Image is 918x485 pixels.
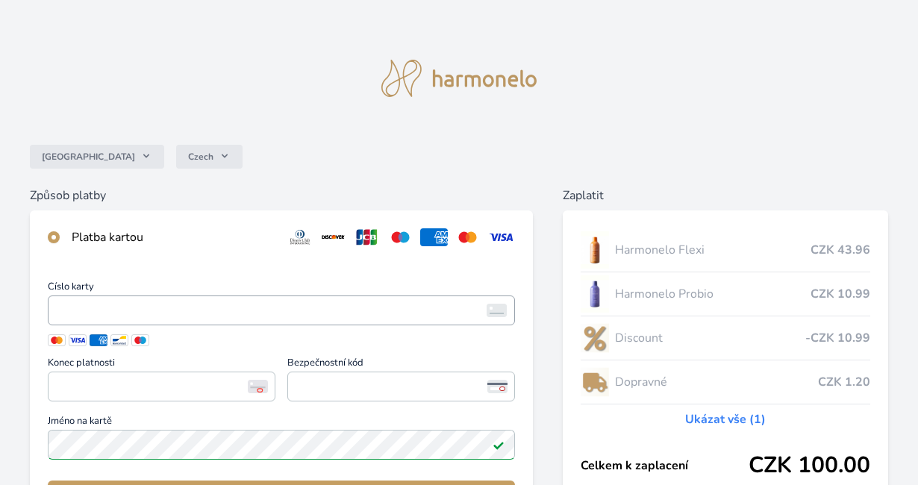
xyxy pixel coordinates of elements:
span: Celkem k zaplacení [581,457,749,475]
h6: Zaplatit [563,187,888,204]
img: delivery-lo.png [581,363,609,401]
div: Platba kartou [72,228,275,246]
img: discover.svg [319,228,347,246]
span: [GEOGRAPHIC_DATA] [42,151,135,163]
h6: Způsob platby [30,187,533,204]
img: CLEAN_PROBIO_se_stinem_x-lo.jpg [581,275,609,313]
img: maestro.svg [387,228,414,246]
img: card [487,304,507,317]
img: amex.svg [420,228,448,246]
img: Platné pole [493,439,505,451]
img: CLEAN_FLEXI_se_stinem_x-hi_(1)-lo.jpg [581,231,609,269]
img: discount-lo.png [581,319,609,357]
img: visa.svg [487,228,515,246]
span: -CZK 10.99 [805,329,870,347]
span: Harmonelo Probio [615,285,811,303]
span: Harmonelo Flexi [615,241,811,259]
iframe: Iframe pro číslo karty [54,300,508,321]
span: CZK 1.20 [818,373,870,391]
span: CZK 100.00 [749,452,870,479]
img: jcb.svg [353,228,381,246]
span: Jméno na kartě [48,416,515,430]
button: Czech [176,145,243,169]
iframe: Iframe pro datum vypršení platnosti [54,376,269,397]
a: Ukázat vše (1) [685,410,766,428]
button: [GEOGRAPHIC_DATA] [30,145,164,169]
span: Číslo karty [48,282,515,295]
iframe: Iframe pro bezpečnostní kód [294,376,508,397]
span: Bezpečnostní kód [287,358,515,372]
img: diners.svg [287,228,314,246]
span: Dopravné [615,373,818,391]
span: Konec platnosti [48,358,275,372]
img: mc.svg [454,228,481,246]
img: logo.svg [381,60,537,97]
span: Discount [615,329,805,347]
input: Jméno na kartěPlatné pole [48,430,515,460]
span: Czech [188,151,213,163]
span: CZK 43.96 [811,241,870,259]
img: Konec platnosti [248,380,268,393]
span: CZK 10.99 [811,285,870,303]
